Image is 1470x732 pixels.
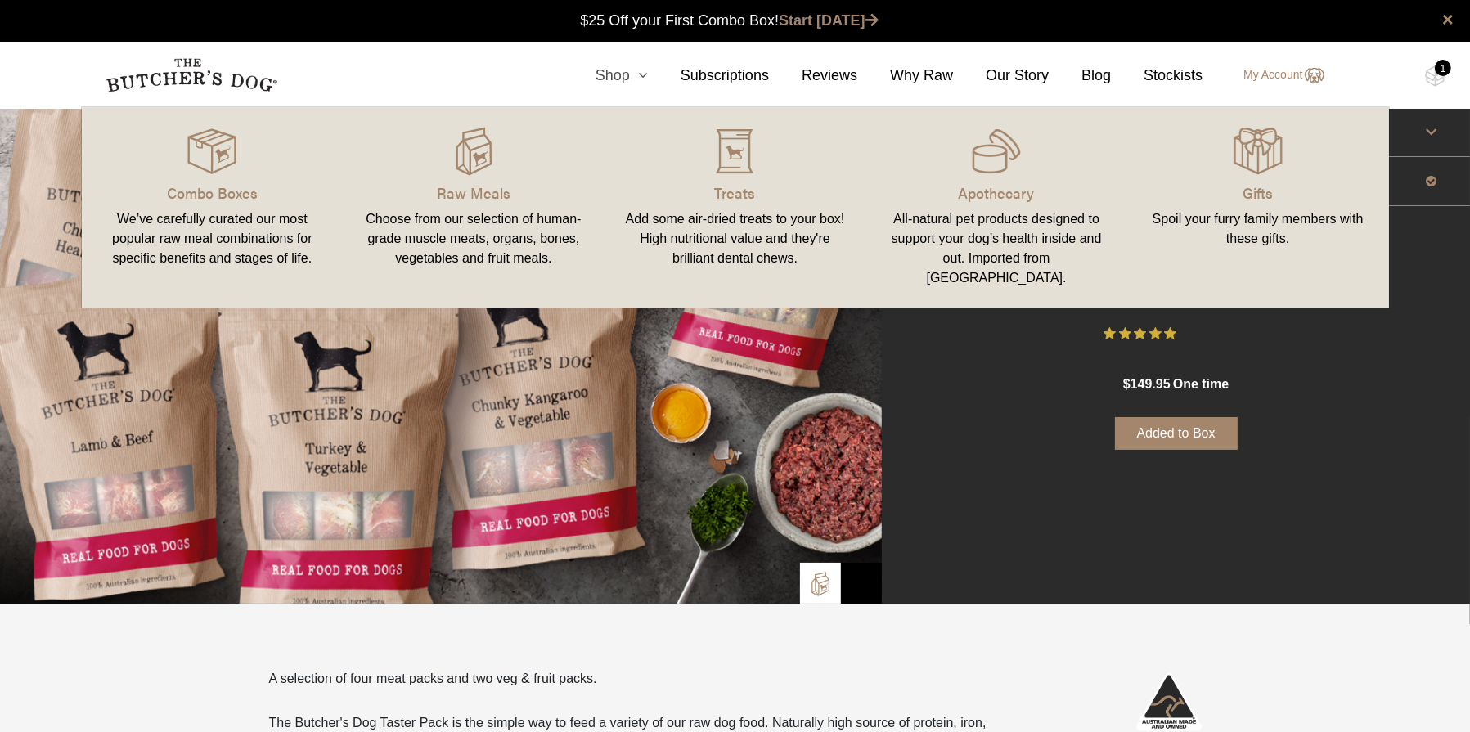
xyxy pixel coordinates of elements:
button: Added to Box [1115,417,1238,450]
p: Apothecary [885,182,1108,204]
img: TBD_Cart-Empty.png [1425,65,1445,87]
p: Treats [624,182,847,204]
a: Combo Boxes We’ve carefully curated our most popular raw meal combinations for specific benefits ... [82,123,344,291]
img: TBD_Build-A-Box.png [808,572,833,596]
p: Combo Boxes [101,182,324,204]
div: All-natural pet products designed to support your dog’s health inside and out. Imported from [GEO... [885,209,1108,288]
div: We’ve carefully curated our most popular raw meal combinations for specific benefits and stages o... [101,209,324,268]
span: 149.95 [1131,377,1171,391]
div: 1 [1435,60,1451,76]
a: Shop [563,65,648,87]
p: Gifts [1147,182,1369,204]
span: one time [1173,377,1229,391]
a: Apothecary All-natural pet products designed to support your dog’s health inside and out. Importe... [865,123,1127,291]
a: Treats Add some air-dried treats to your box! High nutritional value and they're brilliant dental... [605,123,866,291]
a: Raw Meals Choose from our selection of human-grade muscle meats, organs, bones, vegetables and fr... [343,123,605,291]
a: Our Story [953,65,1049,87]
div: Choose from our selection of human-grade muscle meats, organs, bones, vegetables and fruit meals. [362,209,585,268]
a: Stockists [1111,65,1203,87]
a: My Account [1227,65,1324,85]
span: 14 Reviews [1183,321,1248,346]
img: TBD_Lifestyle_Black.png [849,571,874,595]
div: Add some air-dried treats to your box! High nutritional value and they're brilliant dental chews. [624,209,847,268]
span: $ [1123,377,1131,391]
a: Gifts Spoil your furry family members with these gifts. [1127,123,1389,291]
a: Blog [1049,65,1111,87]
a: Why Raw [857,65,953,87]
div: Spoil your furry family members with these gifts. [1147,209,1369,249]
a: Reviews [769,65,857,87]
a: Subscriptions [648,65,769,87]
a: Start [DATE] [779,12,879,29]
button: Rated 4.9 out of 5 stars from 14 reviews. Jump to reviews. [1104,321,1248,346]
p: Raw Meals [362,182,585,204]
a: close [1442,10,1454,29]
